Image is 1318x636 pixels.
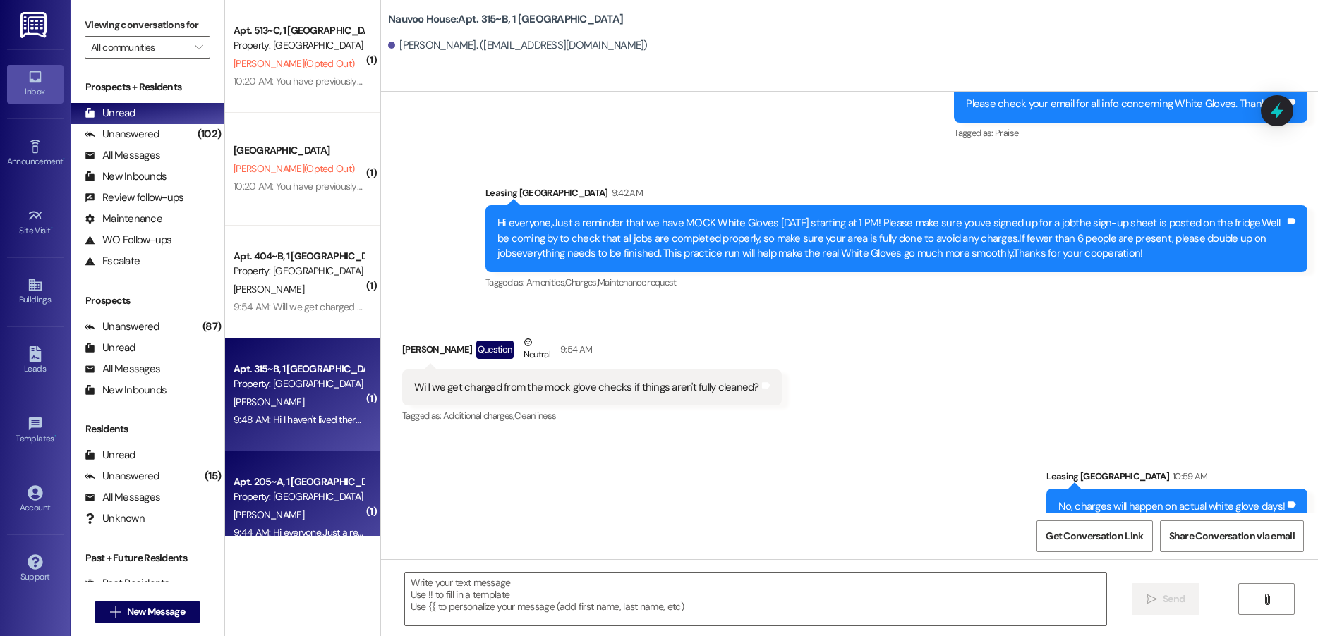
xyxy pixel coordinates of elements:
div: 9:54 AM: Will we get charged from the mock glove checks if things aren't fully cleaned? [234,300,589,313]
b: Nauvoo House: Apt. 315~B, 1 [GEOGRAPHIC_DATA] [388,12,623,27]
i:  [110,606,121,618]
div: (15) [201,465,224,487]
div: Question [476,341,514,358]
span: [PERSON_NAME] (Opted Out) [234,162,354,175]
div: WO Follow-ups [85,233,171,247]
div: (87) [199,316,224,338]
a: Site Visit • [7,204,64,242]
span: Amenities , [526,276,566,288]
span: [PERSON_NAME] (Opted Out) [234,57,354,70]
label: Viewing conversations for [85,14,210,36]
span: • [54,432,56,441]
span: Praise [995,127,1018,139]
div: Unknown [85,511,145,526]
button: Get Conversation Link [1036,520,1152,552]
div: Apt. 315~B, 1 [GEOGRAPHIC_DATA] [234,362,364,377]
div: Apt. 205~A, 1 [GEOGRAPHIC_DATA] [234,475,364,489]
div: Unread [85,106,135,121]
div: Property: [GEOGRAPHIC_DATA] [234,38,364,53]
span: Charges , [565,276,598,288]
button: Send [1132,583,1200,615]
div: Property: [GEOGRAPHIC_DATA] [234,489,364,504]
div: Maintenance [85,212,162,226]
i:  [195,42,202,53]
div: Escalate [85,254,140,269]
div: 10:20 AM: You have previously opted out of receiving texts from this thread, so we will not be ab... [234,180,979,192]
div: New Inbounds [85,169,167,184]
span: Share Conversation via email [1169,529,1295,544]
div: Will we get charged from the mock glove checks if things aren't fully cleaned? [414,380,759,395]
div: Tagged as: [485,272,1307,293]
div: Please check your email for all info concerning White Gloves. Thank you [966,97,1285,111]
div: Leasing [GEOGRAPHIC_DATA] [1046,469,1307,489]
a: Buildings [7,273,64,311]
div: All Messages [85,362,160,377]
div: Review follow-ups [85,190,183,205]
div: Property: [GEOGRAPHIC_DATA] [234,377,364,391]
div: [GEOGRAPHIC_DATA] [234,143,364,158]
a: Templates • [7,412,64,450]
div: Property: [GEOGRAPHIC_DATA] [234,264,364,279]
a: Inbox [7,65,64,103]
div: [PERSON_NAME] [402,335,782,369]
span: Cleanliness [514,410,557,422]
span: Additional charges , [443,410,514,422]
div: Prospects + Residents [71,80,224,94]
div: Unanswered [85,319,159,334]
span: • [51,224,53,233]
div: Unread [85,341,135,355]
div: 9:48 AM: Hi I haven't lived there in years. [234,413,396,426]
div: Neutral [521,335,553,365]
div: 10:59 AM [1169,469,1208,484]
i:  [1147,594,1157,605]
i:  [1262,594,1272,605]
a: Leads [7,342,64,380]
div: 9:54 AM [557,342,592,357]
span: Maintenance request [598,276,677,288]
span: [PERSON_NAME] [234,508,304,521]
div: (102) [194,123,224,145]
button: Share Conversation via email [1160,520,1304,552]
div: 9:42 AM [608,185,643,200]
input: All communities [91,36,188,59]
img: ResiDesk Logo [20,12,49,38]
div: Unanswered [85,127,159,142]
div: All Messages [85,490,160,505]
div: Apt. 513~C, 1 [GEOGRAPHIC_DATA] [234,23,364,38]
div: Unanswered [85,469,159,484]
div: Tagged as: [402,405,782,426]
div: Past Residents [85,576,170,591]
div: New Inbounds [85,383,167,398]
div: Hi everyone,Just a reminder that we have MOCK White Gloves [DATE] starting at 1 PM! Please make s... [497,216,1285,261]
span: [PERSON_NAME] [234,283,304,295]
span: Send [1163,592,1185,606]
div: [PERSON_NAME]. ([EMAIL_ADDRESS][DOMAIN_NAME]) [388,38,648,53]
div: Past + Future Residents [71,551,224,565]
div: Leasing [GEOGRAPHIC_DATA] [485,185,1307,205]
a: Support [7,550,64,588]
span: New Message [127,604,185,619]
div: Residents [71,422,224,436]
div: Prospects [71,293,224,308]
button: New Message [95,601,200,623]
a: Account [7,481,64,519]
div: Unread [85,448,135,463]
div: All Messages [85,148,160,163]
div: Tagged as: [954,123,1307,143]
div: 10:20 AM: You have previously opted out of receiving texts from this thread, so we will not be ab... [234,75,979,87]
span: • [63,154,65,164]
div: Apt. 404~B, 1 [GEOGRAPHIC_DATA] [234,249,364,264]
div: No, charges will happen on actual white glove days! [1058,499,1285,514]
span: [PERSON_NAME] [234,396,304,408]
span: Get Conversation Link [1046,529,1143,544]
